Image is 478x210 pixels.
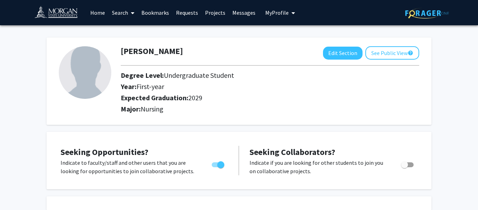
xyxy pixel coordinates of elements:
img: ForagerOne Logo [405,8,449,19]
a: Search [108,0,138,25]
img: Morgan State University Logo [34,6,84,21]
span: Seeking Opportunities? [61,147,148,157]
button: See Public View [365,46,419,60]
a: Home [87,0,108,25]
span: Nursing [141,104,163,113]
h2: Major: [121,105,419,113]
a: Bookmarks [138,0,173,25]
a: Messages [229,0,259,25]
span: Undergraduate Student [164,71,234,80]
button: Edit Section [323,47,363,60]
p: Indicate to faculty/staff and other users that you are looking for opportunities to join collabor... [61,158,198,175]
h2: Degree Level: [121,71,380,80]
h2: Expected Graduation: [121,94,380,102]
mat-icon: help [408,49,413,57]
h1: [PERSON_NAME] [121,46,183,56]
span: 2029 [188,93,202,102]
span: My Profile [265,9,289,16]
h2: Year: [121,82,380,91]
p: Indicate if you are looking for other students to join you on collaborative projects. [249,158,388,175]
a: Requests [173,0,202,25]
a: Projects [202,0,229,25]
span: First-year [136,82,164,91]
span: Seeking Collaborators? [249,147,335,157]
img: Profile Picture [59,46,111,99]
div: Toggle [398,158,417,169]
div: Toggle [209,158,228,169]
